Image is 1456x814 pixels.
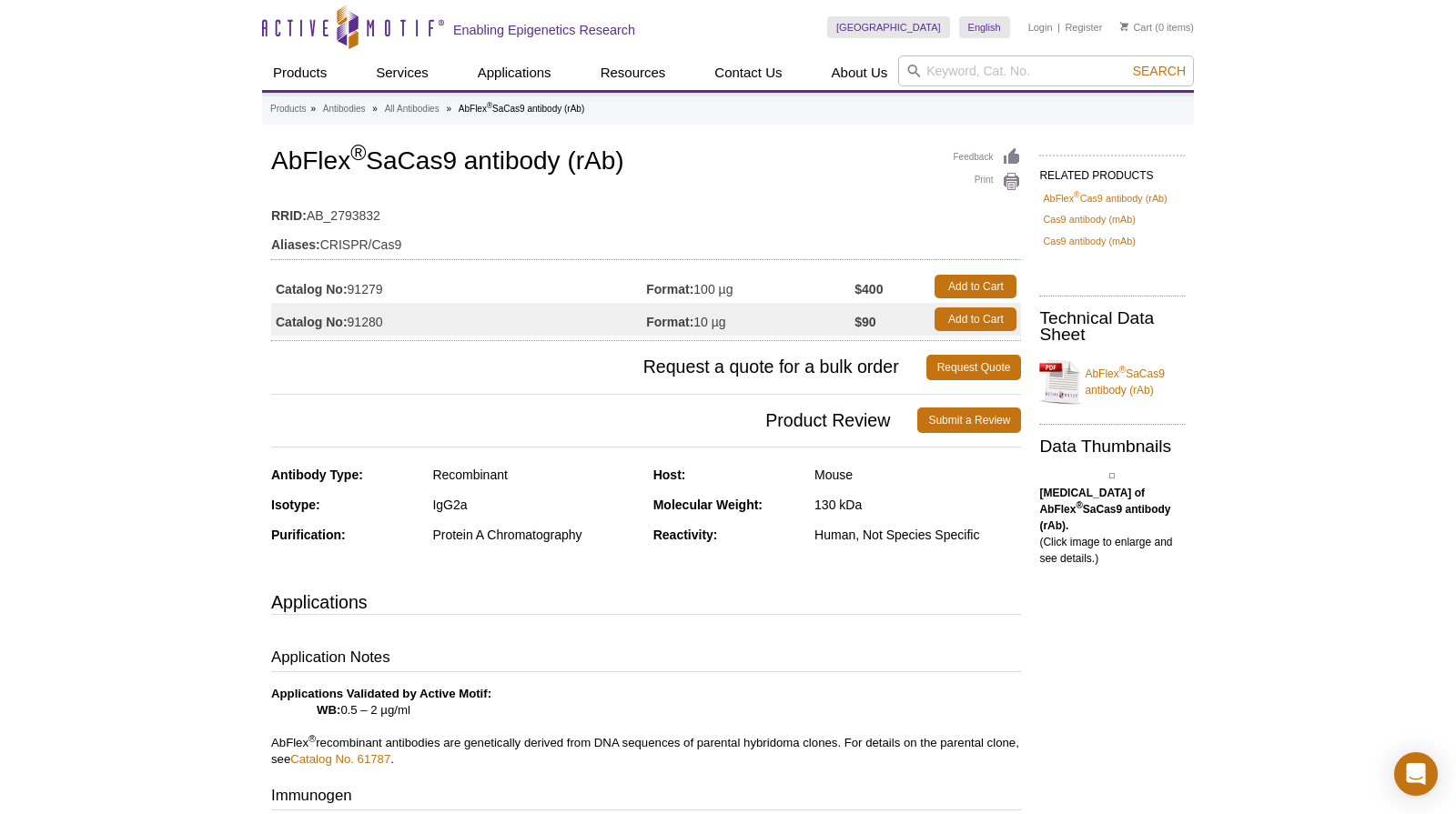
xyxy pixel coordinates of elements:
a: Products [270,101,306,117]
h3: Applications [271,588,1021,616]
strong: Antibody Type: [271,467,363,482]
td: CRISPR/Cas9 [271,226,1021,255]
span: Product Review [271,407,917,433]
li: AbFlex SaCas9 antibody (rAb) [459,104,584,114]
a: Submit a Review [917,407,1021,433]
li: (0 items) [1120,16,1194,38]
a: Antibodies [323,101,366,117]
b: [MEDICAL_DATA] of AbFlex SaCas9 antibody (rAb). [1039,487,1170,532]
sup: ® [1119,365,1126,375]
button: Search [1127,63,1191,79]
div: Open Intercom Messenger [1394,752,1438,796]
div: 130 kDa [814,497,1021,513]
a: [GEOGRAPHIC_DATA] [827,16,950,38]
sup: ® [308,732,316,743]
td: 100 µg [646,270,854,303]
sup: ® [350,141,366,165]
a: AbFlex®SaCas9 antibody (rAb) [1039,355,1185,409]
strong: Aliases: [271,236,320,253]
a: Contact Us [703,55,793,90]
h1: AbFlex SaCas9 antibody (rAb) [271,147,1021,178]
div: Mouse [814,467,1021,483]
strong: $90 [854,314,875,330]
span: Request a quote for a bulk order [271,355,926,380]
input: Keyword, Cat. No. [898,55,1194,86]
strong: Format: [646,281,693,297]
div: Protein A Chromatography [432,527,639,543]
strong: Isotype: [271,497,320,512]
a: English [959,16,1010,38]
a: Print [954,172,1022,192]
h3: Application Notes [271,647,1021,672]
sup: ® [487,101,492,110]
a: Cas9 antibody (mAb) [1043,211,1135,227]
a: Register [1065,21,1102,34]
strong: Host: [653,467,686,482]
strong: $400 [854,281,883,297]
li: » [372,104,378,114]
a: Catalog No. 61787 [290,752,390,766]
p: (Click image to enlarge and see details.) [1039,485,1185,567]
a: Products [262,55,338,90]
a: Applications [467,55,562,90]
a: Cart [1120,21,1152,34]
strong: Catalog No: [276,281,348,297]
strong: Catalog No: [276,314,348,330]
h2: RELATED PRODUCTS [1039,155,1185,187]
strong: RRID: [271,207,307,224]
a: Add to Cart [935,307,1016,331]
h2: Enabling Epigenetics Research [453,22,635,38]
strong: WB: [317,703,340,717]
div: Human, Not Species Specific [814,527,1021,543]
a: About Us [821,55,899,90]
img: AbFlex<sup>®</sup> SaCas9 antibody (rAb) tested by Western blot. [1109,473,1115,478]
a: Services [365,55,440,90]
li: » [310,104,316,114]
td: 10 µg [646,303,854,336]
div: IgG2a [432,497,639,513]
a: AbFlex®Cas9 antibody (rAb) [1043,190,1167,206]
a: All Antibodies [385,101,440,117]
sup: ® [1076,500,1082,510]
strong: Purification: [271,528,346,542]
b: Applications Validated by Active Motif: [271,687,491,700]
p: 0.5 – 2 µg/ml AbFlex recombinant antibodies are genetically derived from DNA sequences of parenta... [271,686,1021,768]
a: Request Quote [926,355,1022,380]
a: Login [1028,21,1053,34]
h3: Immunogen [271,785,1021,810]
td: 91280 [271,303,646,336]
strong: Reactivity: [653,528,718,542]
span: Search [1133,64,1186,78]
a: Resources [590,55,677,90]
li: | [1057,16,1060,38]
h2: Technical Data Sheet [1039,310,1185,343]
strong: Molecular Weight: [653,497,763,512]
td: 91279 [271,270,646,303]
li: » [446,104,451,114]
img: Your Cart [1120,22,1128,31]
h2: Data Thumbnails [1039,438,1185,455]
td: AB_2793832 [271,196,1021,226]
a: Cas9 antibody (mAb) [1043,233,1135,249]
a: Feedback [954,147,1022,167]
a: Add to Cart [935,275,1016,298]
div: Recombinant [432,467,639,483]
sup: ® [1074,190,1080,199]
strong: Format: [646,314,693,330]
